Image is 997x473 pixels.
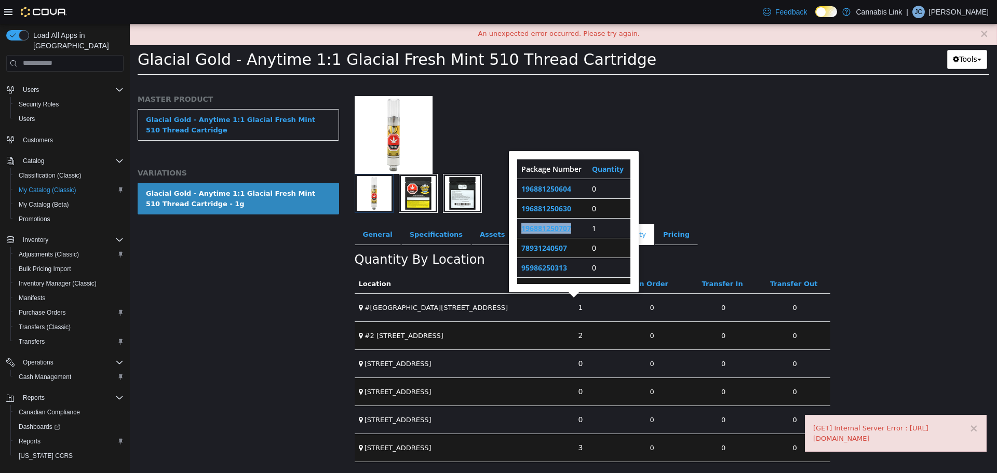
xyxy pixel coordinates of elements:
[19,391,124,404] span: Reports
[15,421,124,433] span: Dashboards
[15,292,124,304] span: Manifests
[10,449,128,463] button: [US_STATE] CCRS
[15,198,124,211] span: My Catalog (Beta)
[19,356,58,369] button: Operations
[10,334,128,349] button: Transfers
[23,358,53,367] span: Operations
[19,84,43,96] button: Users
[2,83,128,97] button: Users
[15,435,124,448] span: Reports
[458,174,500,194] td: 0
[558,410,629,438] td: 0
[850,5,859,16] button: ×
[392,140,454,151] button: Package Number
[8,85,209,117] a: Glacial Gold - Anytime 1:1 Glacial Fresh Mint 510 Thread Cartridge
[19,215,50,223] span: Promotions
[759,2,811,22] a: Feedback
[629,410,701,438] td: 0
[504,256,541,264] a: On Order
[839,399,848,410] button: ×
[19,356,124,369] span: Operations
[235,336,302,344] span: [STREET_ADDRESS]
[629,354,701,382] td: 0
[19,323,71,331] span: Transfers (Classic)
[392,219,437,229] a: 78931240507
[15,277,101,290] a: Inventory Manager (Classic)
[19,337,45,346] span: Transfers
[8,26,527,45] span: Glacial Gold - Anytime 1:1 Glacial Fresh Mint 510 Thread Cartridge
[458,155,500,174] td: 0
[15,406,124,418] span: Canadian Compliance
[629,326,701,354] td: 0
[912,6,925,18] div: Jenna Coles
[775,7,807,17] span: Feedback
[2,355,128,370] button: Operations
[235,420,302,428] span: [STREET_ADDRESS]
[15,421,64,433] a: Dashboards
[10,370,128,384] button: Cash Management
[10,320,128,334] button: Transfers (Classic)
[629,382,701,410] td: 0
[19,452,73,460] span: [US_STATE] CCRS
[15,213,124,225] span: Promotions
[19,234,124,246] span: Inventory
[15,248,124,261] span: Adjustments (Classic)
[443,274,459,293] a: 1
[443,358,459,377] a: 0
[15,198,73,211] a: My Catalog (Beta)
[640,256,690,264] a: Transfer Out
[487,354,558,382] td: 0
[15,213,55,225] a: Promotions
[15,306,70,319] a: Purchase Orders
[19,234,52,246] button: Inventory
[629,298,701,326] td: 0
[558,382,629,410] td: 0
[19,200,69,209] span: My Catalog (Beta)
[10,405,128,420] button: Canadian Compliance
[19,155,124,167] span: Catalog
[443,302,459,321] a: 2
[392,239,437,249] a: 95986250313
[558,298,629,326] td: 0
[225,228,355,244] h2: Quantity By Location
[15,435,45,448] a: Reports
[19,423,60,431] span: Dashboards
[229,255,263,265] button: Location
[10,247,128,262] button: Adjustments (Classic)
[15,450,124,462] span: Washington CCRS
[15,184,124,196] span: My Catalog (Classic)
[462,140,496,150] a: Quantity
[10,434,128,449] button: Reports
[15,113,124,125] span: Users
[8,144,209,154] h5: VARIATIONS
[392,180,441,190] a: 196881250630
[23,136,53,144] span: Customers
[15,263,124,275] span: Bulk Pricing Import
[235,392,302,400] span: [STREET_ADDRESS]
[856,6,902,18] p: Cannabis Link
[19,391,49,404] button: Reports
[10,276,128,291] button: Inventory Manager (Classic)
[2,233,128,247] button: Inventory
[558,326,629,354] td: 0
[458,253,500,273] td: 0
[10,197,128,212] button: My Catalog (Beta)
[683,399,848,420] div: [GET] Internal Server Error : [URL][DOMAIN_NAME]
[458,194,500,214] td: 1
[19,115,35,123] span: Users
[16,165,201,185] div: Glacial Gold - Anytime 1:1 Glacial Fresh Mint 510 Thread Cartridge - 1g
[225,72,303,150] img: 150
[15,292,49,304] a: Manifests
[19,408,80,416] span: Canadian Compliance
[15,184,80,196] a: My Catalog (Classic)
[19,84,124,96] span: Users
[558,354,629,382] td: 0
[19,308,66,317] span: Purchase Orders
[558,269,629,298] td: 0
[23,157,44,165] span: Catalog
[10,97,128,112] button: Security Roles
[15,450,77,462] a: [US_STATE] CCRS
[487,382,558,410] td: 0
[906,6,908,18] p: |
[235,364,302,372] span: [STREET_ADDRESS]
